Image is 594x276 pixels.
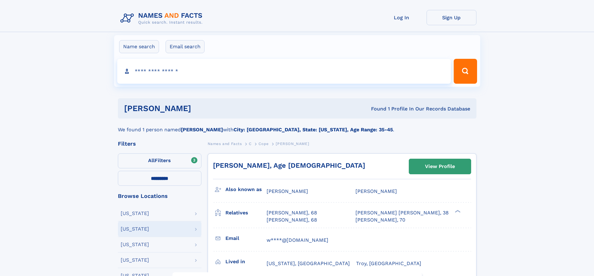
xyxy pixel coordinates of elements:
label: Email search [166,40,205,53]
a: [PERSON_NAME], 70 [355,217,405,223]
div: Filters [118,141,201,147]
h3: Email [225,233,267,244]
h3: Lived in [225,256,267,267]
img: Logo Names and Facts [118,10,208,27]
label: Name search [119,40,159,53]
a: View Profile [409,159,471,174]
div: [US_STATE] [121,227,149,232]
h3: Relatives [225,208,267,218]
span: Cope [258,142,268,146]
span: [PERSON_NAME] [276,142,309,146]
a: Sign Up [427,10,476,25]
b: City: [GEOGRAPHIC_DATA], State: [US_STATE], Age Range: 35-45 [234,127,393,133]
a: Names and Facts [208,140,242,147]
a: Cope [258,140,268,147]
b: [PERSON_NAME] [181,127,223,133]
div: ❯ [453,209,461,213]
h3: Also known as [225,184,267,195]
h1: [PERSON_NAME] [124,105,281,112]
div: We found 1 person named with . [118,119,476,133]
a: [PERSON_NAME] [PERSON_NAME], 38 [355,209,449,216]
button: Search Button [454,59,477,84]
div: View Profile [425,159,455,174]
a: [PERSON_NAME], 68 [267,209,317,216]
a: Log In [377,10,427,25]
span: [US_STATE], [GEOGRAPHIC_DATA] [267,260,350,266]
span: All [148,157,155,163]
span: C [249,142,252,146]
span: [PERSON_NAME] [267,188,308,194]
div: [US_STATE] [121,258,149,263]
div: Browse Locations [118,193,201,199]
label: Filters [118,153,201,168]
div: Found 1 Profile In Our Records Database [281,105,470,112]
span: Troy, [GEOGRAPHIC_DATA] [356,260,421,266]
a: [PERSON_NAME], 68 [267,217,317,223]
div: [US_STATE] [121,211,149,216]
div: [US_STATE] [121,242,149,247]
input: search input [117,59,451,84]
a: C [249,140,252,147]
span: [PERSON_NAME] [355,188,397,194]
a: [PERSON_NAME], Age [DEMOGRAPHIC_DATA] [213,161,365,169]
